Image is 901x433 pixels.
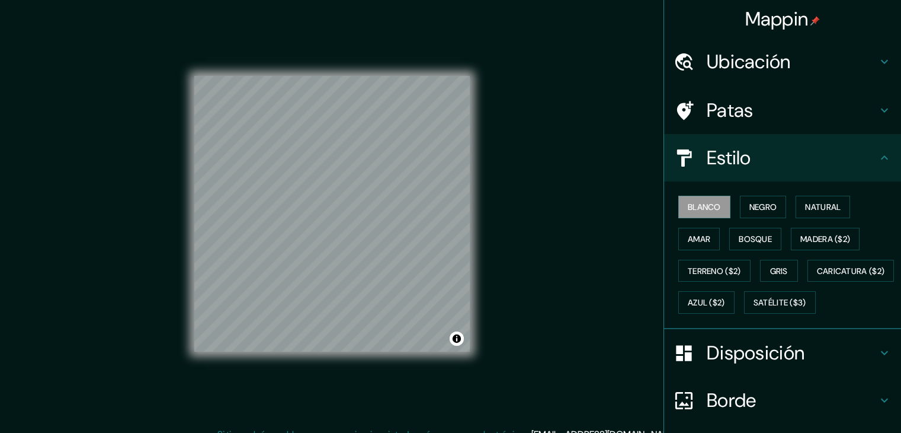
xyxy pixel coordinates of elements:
font: Patas [707,98,753,123]
font: Natural [805,202,841,212]
font: Mappin [745,7,809,31]
font: Azul ($2) [688,298,725,308]
button: Satélite ($3) [744,291,816,314]
button: Amar [678,228,720,250]
button: Madera ($2) [791,228,860,250]
div: Estilo [664,134,901,182]
font: Bosque [739,234,772,244]
button: Negro [740,196,787,218]
img: pin-icon.png [810,16,820,26]
button: Activar o desactivar atribución [450,332,464,346]
button: Azul ($2) [678,291,735,314]
button: Blanco [678,196,730,218]
font: Ubicación [707,49,791,74]
font: Satélite ($3) [753,298,806,308]
div: Patas [664,87,901,134]
div: Disposición [664,329,901,377]
button: Caricatura ($2) [807,260,894,282]
font: Gris [770,266,788,276]
font: Estilo [707,145,751,170]
div: Ubicación [664,38,901,85]
button: Natural [796,196,850,218]
canvas: Mapa [194,76,470,352]
font: Terreno ($2) [688,266,741,276]
font: Negro [749,202,777,212]
font: Madera ($2) [800,234,850,244]
div: Borde [664,377,901,424]
button: Gris [760,260,798,282]
font: Borde [707,388,756,413]
font: Disposición [707,340,804,365]
font: Blanco [688,202,721,212]
font: Amar [688,234,710,244]
button: Bosque [729,228,781,250]
font: Caricatura ($2) [817,266,885,276]
button: Terreno ($2) [678,260,751,282]
iframe: Lanzador de widgets de ayuda [796,387,888,420]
